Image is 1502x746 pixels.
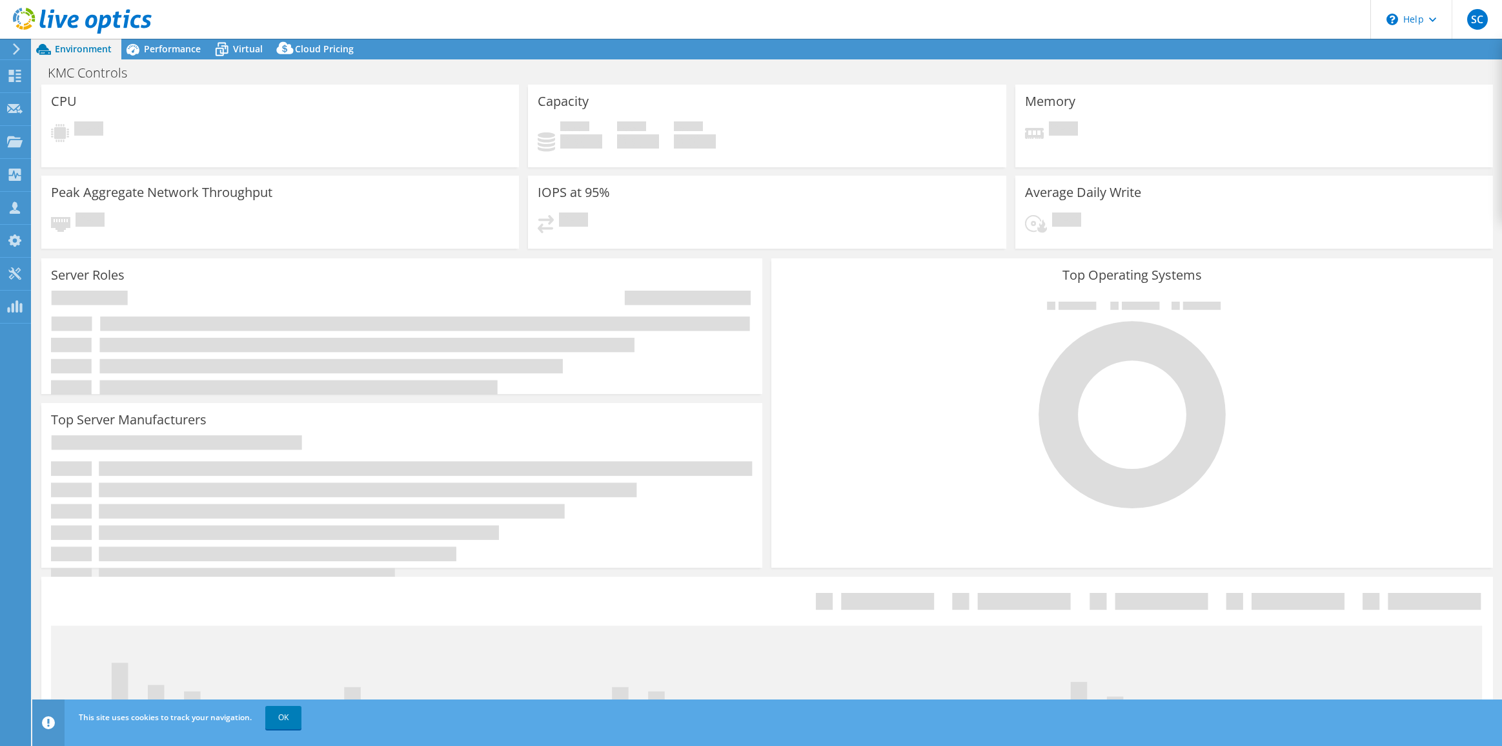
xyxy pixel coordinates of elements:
h3: Memory [1025,94,1075,109]
h4: 0 GiB [560,134,602,149]
h3: Capacity [538,94,589,109]
h3: Average Daily Write [1025,185,1141,200]
span: Pending [74,121,103,139]
span: Pending [76,212,105,230]
h3: Server Roles [51,268,125,282]
h4: 0 GiB [674,134,716,149]
span: Cloud Pricing [295,43,354,55]
span: Used [560,121,589,134]
svg: \n [1386,14,1398,25]
span: SC [1467,9,1488,30]
span: Total [674,121,703,134]
h3: CPU [51,94,77,109]
span: Free [617,121,646,134]
span: Environment [55,43,112,55]
h3: Top Operating Systems [781,268,1483,282]
span: Pending [1052,212,1081,230]
h4: 0 GiB [617,134,659,149]
span: This site uses cookies to track your navigation. [79,712,252,723]
h1: KMC Controls [42,66,147,80]
a: OK [265,706,301,729]
span: Performance [144,43,201,55]
span: Pending [1049,121,1078,139]
h3: Top Server Manufacturers [51,413,207,427]
h3: Peak Aggregate Network Throughput [51,185,272,200]
span: Virtual [233,43,263,55]
span: Pending [559,212,588,230]
h3: IOPS at 95% [538,185,610,200]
